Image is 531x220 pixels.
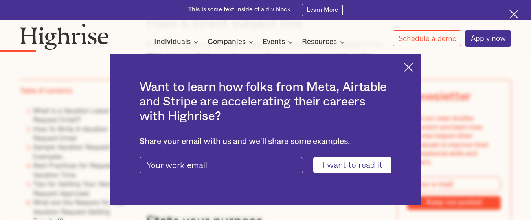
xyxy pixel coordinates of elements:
[302,37,337,47] div: Resources
[263,37,285,47] div: Events
[140,157,392,173] form: current-ascender-blog-article-modal-form
[404,63,413,72] img: Cross icon
[140,137,392,147] div: Share your email with us and we'll share some examples.
[140,157,303,173] input: Your work email
[154,37,191,47] div: Individuals
[140,80,392,124] h2: Want to learn how folks from Meta, Airtable and Stripe are accelerating their careers with Highrise?
[302,37,347,47] div: Resources
[313,157,391,173] input: I want to read it
[302,4,343,16] a: Learn More
[20,23,109,50] img: Highrise logo
[393,30,462,46] a: Schedule a demo
[509,10,518,19] img: Cross icon
[263,37,295,47] div: Events
[465,30,511,47] a: Apply now
[154,37,201,47] div: Individuals
[208,37,256,47] div: Companies
[208,37,246,47] div: Companies
[188,6,292,14] div: This is some text inside of a div block.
